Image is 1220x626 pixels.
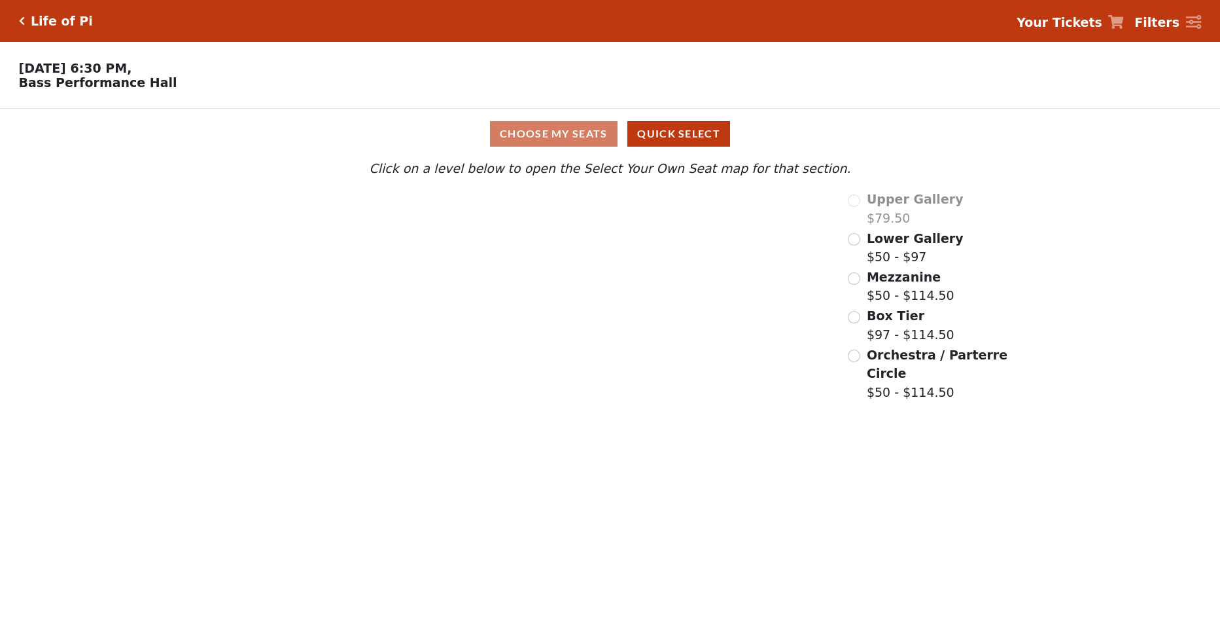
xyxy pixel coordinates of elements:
[288,202,553,265] path: Upper Gallery - Seats Available: 0
[19,16,25,26] a: Click here to go back to filters
[1017,13,1124,32] a: Your Tickets
[867,229,964,267] label: $50 - $97
[627,121,730,147] button: Quick Select
[1134,13,1201,32] a: Filters
[867,270,941,284] span: Mezzanine
[867,190,964,227] label: $79.50
[162,159,1058,178] p: Click on a level below to open the Select Your Own Seat map for that section.
[31,14,93,29] h5: Life of Pi
[867,306,954,344] label: $97 - $114.50
[867,192,964,206] span: Upper Gallery
[1134,15,1179,29] strong: Filters
[867,346,1009,402] label: $50 - $114.50
[867,348,1007,381] span: Orchestra / Parterre Circle
[309,254,589,343] path: Lower Gallery - Seats Available: 99
[867,268,954,305] label: $50 - $114.50
[867,308,924,323] span: Box Tier
[434,423,703,585] path: Orchestra / Parterre Circle - Seats Available: 27
[1017,15,1102,29] strong: Your Tickets
[867,231,964,246] span: Lower Gallery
